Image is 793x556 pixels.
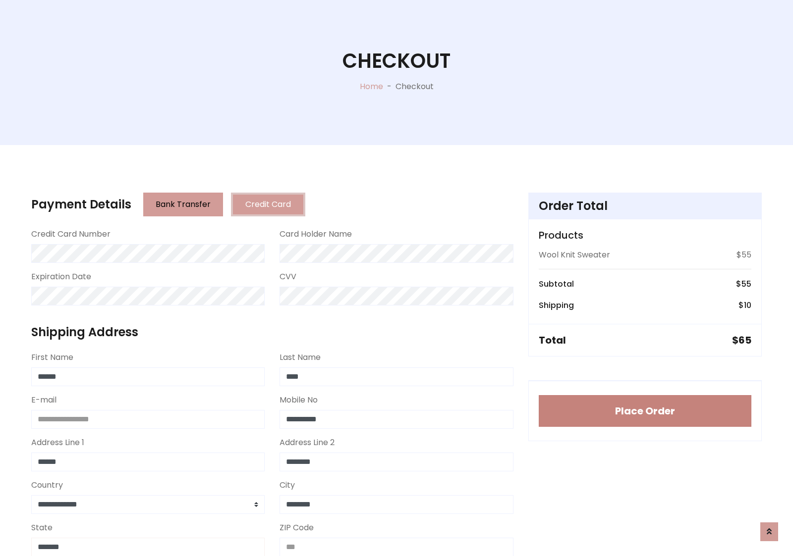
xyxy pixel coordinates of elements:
[360,81,383,92] a: Home
[31,394,57,406] label: E-mail
[31,479,63,491] label: Country
[31,198,131,212] h4: Payment Details
[736,249,751,261] p: $55
[31,352,73,363] label: First Name
[396,81,434,93] p: Checkout
[280,522,314,534] label: ZIP Code
[143,193,223,216] button: Bank Transfer
[31,522,53,534] label: State
[741,278,751,290] span: 55
[280,437,335,449] label: Address Line 2
[280,228,352,240] label: Card Holder Name
[280,271,296,283] label: CVV
[31,437,84,449] label: Address Line 1
[280,479,295,491] label: City
[31,271,91,283] label: Expiration Date
[280,352,321,363] label: Last Name
[732,334,751,346] h5: $
[539,301,574,310] h6: Shipping
[31,325,513,340] h4: Shipping Address
[539,279,574,289] h6: Subtotal
[280,394,318,406] label: Mobile No
[31,228,111,240] label: Credit Card Number
[539,249,610,261] p: Wool Knit Sweater
[383,81,396,93] p: -
[539,199,751,213] h4: Order Total
[539,334,566,346] h5: Total
[736,279,751,289] h6: $
[231,193,305,216] button: Credit Card
[539,395,751,427] button: Place Order
[539,229,751,241] h5: Products
[744,300,751,311] span: 10
[738,301,751,310] h6: $
[342,49,451,73] h1: Checkout
[738,333,751,347] span: 65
